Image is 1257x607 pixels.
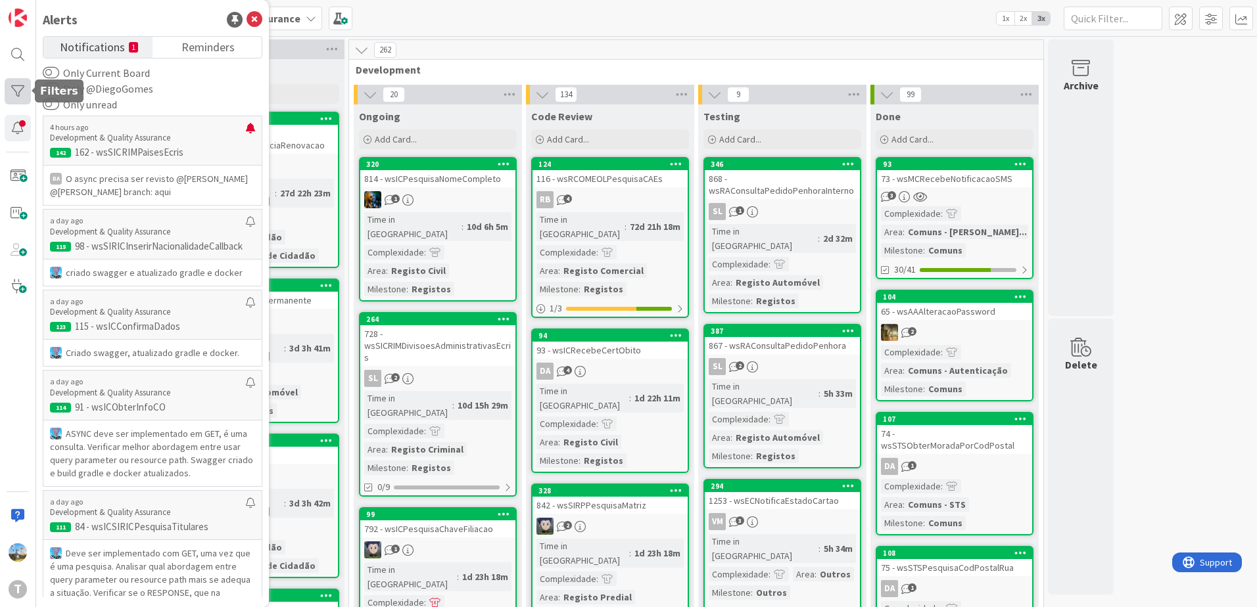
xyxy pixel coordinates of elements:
img: LS [364,541,381,558]
p: 91 - wsICObterInfoCO [50,401,255,413]
div: Time in [GEOGRAPHIC_DATA] [709,534,818,563]
span: 1 [736,206,744,215]
img: JC [364,191,381,208]
span: Add Card... [547,133,589,145]
p: 115 - wsICConfirmaDados [50,321,255,332]
div: Complexidade [536,572,596,586]
div: Time in [GEOGRAPHIC_DATA] [536,384,629,413]
div: 3d 3h 42m [286,496,334,510]
span: : [596,572,598,586]
span: Add Card... [719,133,761,145]
div: Area [881,363,903,378]
div: Registo Comercial [560,263,647,278]
div: 108 [877,547,1032,559]
div: Area [709,430,730,445]
div: Registo Civil [560,435,621,449]
span: 2 [736,361,744,370]
span: : [751,585,753,600]
a: a day agoDevelopment & Quality Assurance123115 - wsICConfirmaDadosSFCriado swagger, atualizado gr... [43,290,262,367]
div: 93 [883,160,1032,169]
div: Time in [GEOGRAPHIC_DATA] [364,391,452,420]
div: RB [536,191,554,208]
span: : [596,245,598,259]
img: SF [50,547,62,559]
div: T [9,580,27,598]
div: Registos [408,282,454,296]
span: 20 [383,87,405,102]
div: Complexidade [881,206,941,221]
a: 387867 - wsRAConsultaPedidoPenhoraSLTime in [GEOGRAPHIC_DATA]:5h 33mComplexidade:Area:Registo Aut... [703,324,861,468]
span: : [941,206,943,221]
div: Comuns - [PERSON_NAME]... [905,225,1030,239]
span: Done [876,110,901,123]
div: Outros [817,567,854,581]
div: 73 - wsMCRecebeNotificacaoSMS [877,170,1032,187]
div: 328 [533,485,688,497]
div: Time in [GEOGRAPHIC_DATA] [364,212,462,241]
p: Development & Quality Assurance [50,387,246,399]
div: Registo Criminal [388,442,467,457]
a: 10774 - wsSTSObterMoradaPorCodPostalDAComplexidade:Area:Comuns - STSMilestone:Comuns [876,412,1033,535]
div: Cartão de Cidadão [231,248,319,263]
span: : [815,567,817,581]
div: Time in [GEOGRAPHIC_DATA] [536,212,625,241]
div: Area [709,275,730,290]
span: : [462,219,463,234]
div: 5h 34m [820,541,856,556]
p: ASYNC deve ser implementado em GET, é uma consulta. Verificar melhor abordagem entre usar query p... [50,427,255,480]
div: 142 [50,148,71,158]
span: : [903,225,905,239]
div: 75 - wsSTSPesquisaCodPostalRua [877,559,1032,576]
div: 107 [883,415,1032,424]
span: Development [356,63,1027,76]
div: DA [533,363,688,380]
a: 320814 - wsICPesquisaNomeCompletoJCTime in [GEOGRAPHIC_DATA]:10d 6h 5mComplexidade:Area:Registo C... [359,157,517,302]
div: 10465 - wsAAAlteracaoPassword [877,291,1032,320]
span: : [424,424,426,438]
div: 94 [533,330,688,342]
img: LS [536,518,554,535]
div: Complexidade [709,412,769,426]
span: Add Card... [375,133,417,145]
span: : [941,345,943,359]
div: 264 [366,315,515,324]
div: Milestone [364,461,406,475]
div: 124 [538,160,688,169]
span: : [386,442,388,457]
div: 1/3 [533,300,688,317]
div: DA [536,363,554,380]
div: 264728 - wsSICRIMDivisoesAdministrativasEcris [360,313,515,366]
a: 346868 - wsRAConsultaPedidoPenhoraInternoSLTime in [GEOGRAPHIC_DATA]:2d 32mComplexidade:Area:Regi... [703,157,861,313]
div: 346 [705,158,860,170]
img: SF [50,347,62,359]
div: Comuns [925,516,966,530]
div: Registos [581,282,627,296]
div: 387867 - wsRAConsultaPedidoPenhora [705,325,860,354]
div: Area [881,497,903,512]
p: Criado swagger, atualizado gradle e docker. [50,346,255,359]
div: DA [877,580,1032,597]
div: Registos [753,449,799,463]
div: 328 [538,486,688,495]
div: 1253 - wsECNotificaEstadoCartao [705,492,860,509]
p: Development & Quality Assurance [50,132,246,144]
span: 2 [908,327,916,336]
div: 124116 - wsRCOMEOLPesquisaCAEs [533,158,688,187]
h5: Filters [40,85,78,97]
span: : [558,590,560,604]
div: 93 - wsICRecebeCertObito [533,342,688,359]
span: : [818,231,820,246]
div: Complexidade [881,345,941,359]
a: 4 hours agoDevelopment & Quality Assurance142162 - wsSICRIMPaisesEcrisDAO async precisa ser revis... [43,116,262,206]
span: 262 [374,42,396,58]
a: 264728 - wsSICRIMDivisoesAdministrativasEcrisSLTime in [GEOGRAPHIC_DATA]:10d 15h 29mComplexidade:... [359,312,517,497]
div: SL [705,203,860,220]
span: : [579,453,581,468]
div: Alerts [43,10,78,30]
span: 30/41 [894,263,916,277]
span: : [558,435,560,449]
span: : [386,263,388,278]
div: Milestone [536,453,579,468]
div: 94 [538,331,688,340]
div: 10d 15h 29m [454,398,511,413]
